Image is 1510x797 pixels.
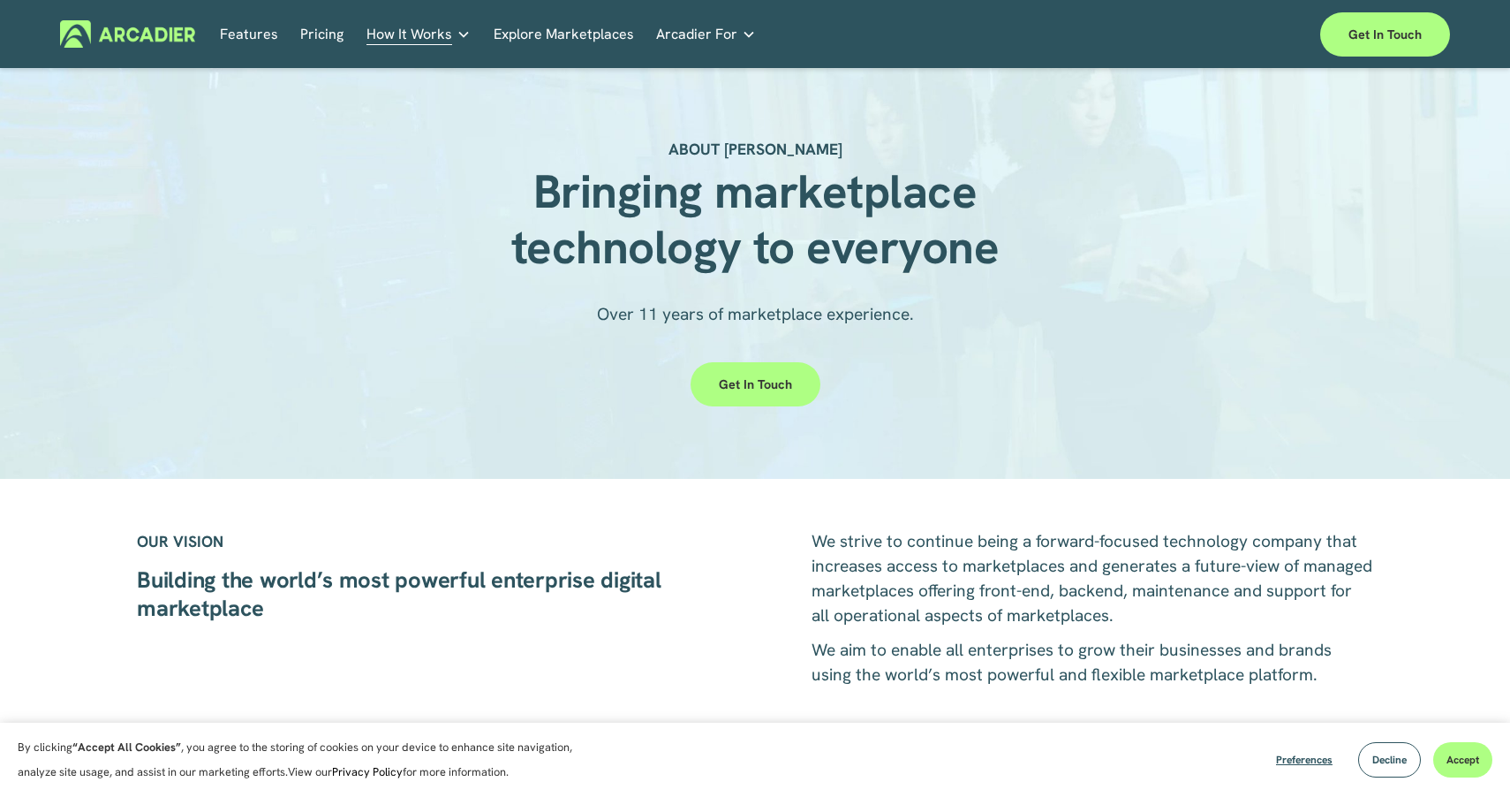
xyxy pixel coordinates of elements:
button: Decline [1358,742,1421,778]
strong: OUR VISION [137,531,223,551]
a: Get in touch [1320,12,1450,57]
a: folder dropdown [366,20,471,48]
a: Explore Marketplaces [494,20,634,48]
strong: “Accept All Cookies” [72,740,181,755]
a: Pricing [300,20,344,48]
span: We aim to enable all enterprises to grow their businesses and brands using the world’s most power... [812,639,1336,686]
a: Features [220,20,278,48]
a: folder dropdown [656,20,756,48]
span: We strive to continue being a forward-focused technology company that increases access to marketp... [812,530,1377,626]
strong: Building the world’s most powerful enterprise digital marketplace [137,565,667,623]
span: Accept [1446,753,1479,767]
button: Preferences [1263,742,1346,778]
span: How It Works [366,22,452,47]
img: Arcadier [60,20,195,48]
a: Get in touch [691,362,820,406]
a: Privacy Policy [332,764,403,779]
strong: Bringing marketplace technology to everyone [511,161,999,277]
p: By clicking , you agree to the storing of cookies on your device to enhance site navigation, anal... [18,735,592,785]
strong: ABOUT [PERSON_NAME] [668,139,842,159]
span: Decline [1372,753,1407,767]
span: Preferences [1276,753,1333,767]
span: Arcadier For [656,22,737,47]
button: Accept [1433,742,1492,778]
span: Over 11 years of marketplace experience. [597,303,914,325]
